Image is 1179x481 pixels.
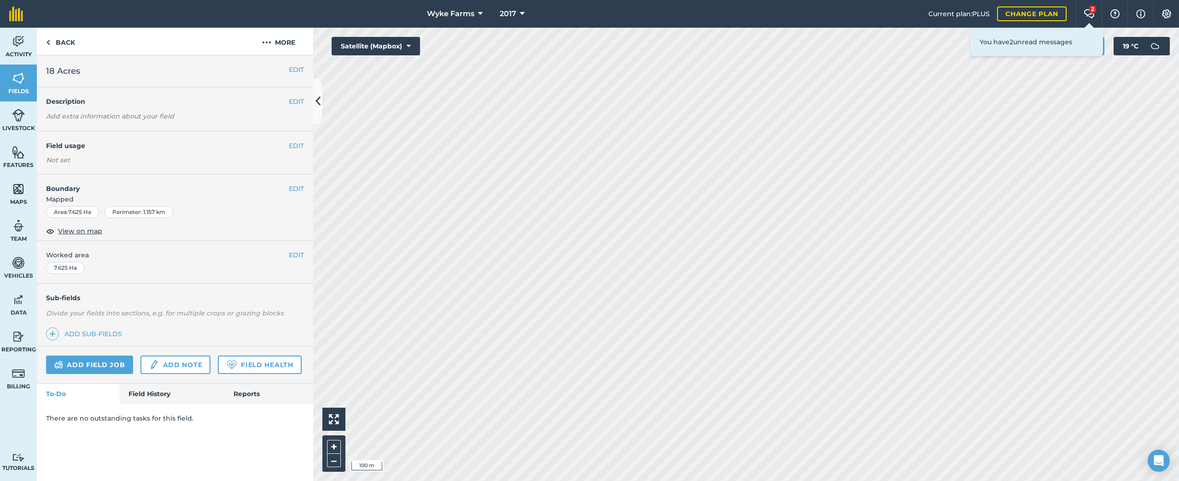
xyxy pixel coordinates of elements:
[46,327,126,340] a: Add sub-fields
[54,359,63,370] img: svg+xml;base64,PD94bWwgdmVyc2lvbj0iMS4wIiBlbmNvZGluZz0idXRmLTgiPz4KPCEtLSBHZW5lcmF0b3I6IEFkb2JlIE...
[12,108,25,122] img: svg+xml;base64,PD94bWwgdmVyc2lvbj0iMS4wIiBlbmNvZGluZz0idXRmLTgiPz4KPCEtLSBHZW5lcmF0b3I6IEFkb2JlIE...
[46,206,99,218] div: Area : 7.625 Ha
[46,356,133,374] a: Add field job
[149,359,159,370] img: svg+xml;base64,PD94bWwgdmVyc2lvbj0iMS4wIiBlbmNvZGluZz0idXRmLTgiPz4KPCEtLSBHZW5lcmF0b3I6IEFkb2JlIE...
[58,226,102,236] span: View on map
[224,384,313,404] a: Reports
[12,367,25,380] img: svg+xml;base64,PD94bWwgdmVyc2lvbj0iMS4wIiBlbmNvZGluZz0idXRmLTgiPz4KPCEtLSBHZW5lcmF0b3I6IEFkb2JlIE...
[140,356,210,374] a: Add note
[289,96,304,107] button: EDIT
[327,454,341,467] button: –
[46,141,289,151] h4: Field usage
[289,250,304,260] button: EDIT
[1123,37,1138,55] span: 19 ° C
[12,71,25,85] img: svg+xml;base64,PHN2ZyB4bWxucz0iaHR0cDovL3d3dy53My5vcmcvMjAwMC9zdmciIHdpZHRoPSI1NiIgaGVpZ2h0PSI2MC...
[12,145,25,159] img: svg+xml;base64,PHN2ZyB4bWxucz0iaHR0cDovL3d3dy53My5vcmcvMjAwMC9zdmciIHdpZHRoPSI1NiIgaGVpZ2h0PSI2MC...
[37,293,313,303] h4: Sub-fields
[37,174,289,194] h4: Boundary
[928,9,990,19] span: Current plan : PLUS
[1109,9,1121,18] img: A question mark icon
[1148,450,1170,472] div: Open Intercom Messenger
[244,28,313,55] button: More
[49,328,56,339] img: svg+xml;base64,PHN2ZyB4bWxucz0iaHR0cDovL3d3dy53My5vcmcvMjAwMC9zdmciIHdpZHRoPSIxNCIgaGVpZ2h0PSIyNC...
[46,226,102,237] button: View on map
[327,440,341,454] button: +
[46,112,174,120] em: Add extra information about your field
[1146,37,1164,55] img: svg+xml;base64,PD94bWwgdmVyc2lvbj0iMS4wIiBlbmNvZGluZz0idXRmLTgiPz4KPCEtLSBHZW5lcmF0b3I6IEFkb2JlIE...
[46,413,304,423] p: There are no outstanding tasks for this field.
[12,256,25,270] img: svg+xml;base64,PD94bWwgdmVyc2lvbj0iMS4wIiBlbmNvZGluZz0idXRmLTgiPz4KPCEtLSBHZW5lcmF0b3I6IEFkb2JlIE...
[262,37,271,48] img: svg+xml;base64,PHN2ZyB4bWxucz0iaHR0cDovL3d3dy53My5vcmcvMjAwMC9zdmciIHdpZHRoPSIyMCIgaGVpZ2h0PSIyNC...
[46,250,304,260] span: Worked area
[1114,37,1170,55] button: 19 °C
[997,6,1067,21] a: Change plan
[46,226,54,237] img: svg+xml;base64,PHN2ZyB4bWxucz0iaHR0cDovL3d3dy53My5vcmcvMjAwMC9zdmciIHdpZHRoPSIxOCIgaGVpZ2h0PSIyNC...
[12,182,25,196] img: svg+xml;base64,PHN2ZyB4bWxucz0iaHR0cDovL3d3dy53My5vcmcvMjAwMC9zdmciIHdpZHRoPSI1NiIgaGVpZ2h0PSI2MC...
[46,155,304,165] div: Not set
[12,35,25,48] img: svg+xml;base64,PD94bWwgdmVyc2lvbj0iMS4wIiBlbmNvZGluZz0idXRmLTgiPz4KPCEtLSBHZW5lcmF0b3I6IEFkb2JlIE...
[37,194,313,204] span: Mapped
[218,356,301,374] a: Field Health
[1084,9,1095,18] img: Two speech bubbles overlapping with the left bubble in the forefront
[289,65,304,75] button: EDIT
[980,37,1094,47] p: You have 2 unread messages
[329,414,339,424] img: Four arrows, one pointing top left, one top right, one bottom right and the last bottom left
[119,384,224,404] a: Field History
[1089,6,1096,13] div: 2
[46,65,80,77] span: 18 Acres
[46,37,50,48] img: svg+xml;base64,PHN2ZyB4bWxucz0iaHR0cDovL3d3dy53My5vcmcvMjAwMC9zdmciIHdpZHRoPSI5IiBoZWlnaHQ9IjI0Ii...
[332,37,420,55] button: Satellite (Mapbox)
[37,28,84,55] a: Back
[12,330,25,344] img: svg+xml;base64,PD94bWwgdmVyc2lvbj0iMS4wIiBlbmNvZGluZz0idXRmLTgiPz4KPCEtLSBHZW5lcmF0b3I6IEFkb2JlIE...
[46,96,304,107] h4: Description
[1161,9,1172,18] img: A cog icon
[37,384,119,404] a: To-Do
[289,184,304,194] button: EDIT
[500,8,516,19] span: 2017
[289,141,304,151] button: EDIT
[9,6,23,21] img: fieldmargin Logo
[12,293,25,307] img: svg+xml;base64,PD94bWwgdmVyc2lvbj0iMS4wIiBlbmNvZGluZz0idXRmLTgiPz4KPCEtLSBHZW5lcmF0b3I6IEFkb2JlIE...
[12,453,25,462] img: svg+xml;base64,PD94bWwgdmVyc2lvbj0iMS4wIiBlbmNvZGluZz0idXRmLTgiPz4KPCEtLSBHZW5lcmF0b3I6IEFkb2JlIE...
[12,219,25,233] img: svg+xml;base64,PD94bWwgdmVyc2lvbj0iMS4wIiBlbmNvZGluZz0idXRmLTgiPz4KPCEtLSBHZW5lcmF0b3I6IEFkb2JlIE...
[105,206,173,218] div: Perimeter : 1.157 km
[1136,8,1145,19] img: svg+xml;base64,PHN2ZyB4bWxucz0iaHR0cDovL3d3dy53My5vcmcvMjAwMC9zdmciIHdpZHRoPSIxNyIgaGVpZ2h0PSIxNy...
[46,309,284,317] em: Divide your fields into sections, e.g. for multiple crops or grazing blocks
[46,262,85,274] div: 7.625 Ha
[427,8,474,19] span: Wyke Farms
